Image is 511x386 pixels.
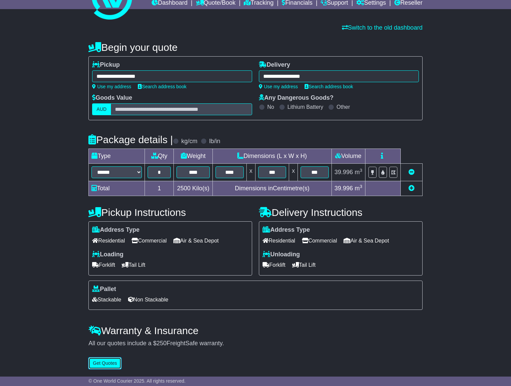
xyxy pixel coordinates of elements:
td: Kilo(s) [174,181,213,196]
a: Switch to the old dashboard [342,24,423,31]
span: © One World Courier 2025. All rights reserved. [88,378,186,384]
td: x [246,164,255,181]
span: Commercial [131,235,166,246]
span: 250 [156,340,166,347]
span: Forklift [92,260,115,270]
label: Pallet [92,286,116,293]
span: 2500 [177,185,191,192]
h4: Begin your quote [88,42,422,53]
td: x [289,164,298,181]
td: Type [89,149,145,164]
td: Dimensions in Centimetre(s) [213,181,331,196]
label: Goods Value [92,94,132,102]
span: Forklift [263,260,285,270]
a: Search address book [138,84,186,89]
h4: Package details | [88,134,173,145]
label: Address Type [263,226,310,234]
label: No [267,104,274,110]
label: Address Type [92,226,140,234]
td: Total [89,181,145,196]
span: Stackable [92,294,121,305]
span: Tail Lift [122,260,145,270]
label: Other [337,104,350,110]
a: Add new item [408,185,415,192]
label: Lithium Battery [287,104,323,110]
span: Residential [263,235,295,246]
span: Residential [92,235,125,246]
a: Remove this item [408,169,415,175]
span: m [355,169,362,175]
span: Non Stackable [128,294,168,305]
td: Volume [331,149,365,164]
label: Any Dangerous Goods? [259,94,333,102]
td: Weight [174,149,213,164]
a: Use my address [259,84,298,89]
button: Get Quotes [88,357,121,369]
label: AUD [92,103,111,115]
label: Loading [92,251,123,258]
a: Use my address [92,84,131,89]
span: m [355,185,362,192]
label: Unloading [263,251,300,258]
span: Air & Sea Depot [344,235,389,246]
a: Search address book [305,84,353,89]
span: Commercial [302,235,337,246]
span: Tail Lift [292,260,316,270]
label: lb/in [209,138,220,145]
span: 39.996 [335,185,353,192]
sup: 3 [360,184,362,189]
td: Dimensions (L x W x H) [213,149,331,164]
div: All our quotes include a $ FreightSafe warranty. [88,340,422,347]
h4: Warranty & Insurance [88,325,422,336]
td: 1 [145,181,174,196]
h4: Pickup Instructions [88,207,252,218]
label: kg/cm [181,138,197,145]
label: Delivery [259,61,290,69]
td: Qty [145,149,174,164]
label: Pickup [92,61,120,69]
sup: 3 [360,168,362,173]
span: 39.996 [335,169,353,175]
h4: Delivery Instructions [259,207,423,218]
span: Air & Sea Depot [173,235,219,246]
